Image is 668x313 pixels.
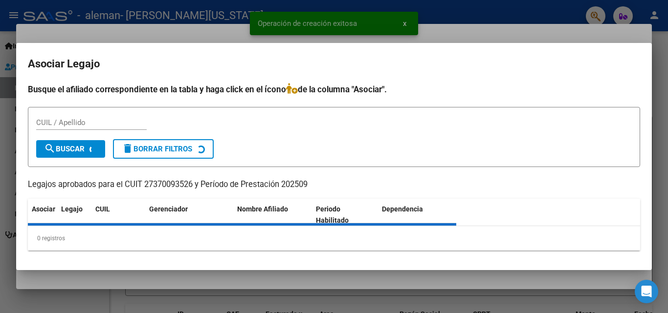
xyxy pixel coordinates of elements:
[28,179,640,191] p: Legajos aprobados para el CUIT 27370093526 y Período de Prestación 202509
[57,199,91,231] datatable-header-cell: Legajo
[312,199,378,231] datatable-header-cell: Periodo Habilitado
[113,139,214,159] button: Borrar Filtros
[36,140,105,158] button: Buscar
[237,205,288,213] span: Nombre Afiliado
[635,280,658,303] div: Open Intercom Messenger
[316,205,349,224] span: Periodo Habilitado
[28,55,640,73] h2: Asociar Legajo
[44,143,56,154] mat-icon: search
[122,143,134,154] mat-icon: delete
[28,226,640,250] div: 0 registros
[91,199,145,231] datatable-header-cell: CUIL
[122,145,192,153] span: Borrar Filtros
[149,205,188,213] span: Gerenciador
[95,205,110,213] span: CUIL
[378,199,457,231] datatable-header-cell: Dependencia
[32,205,55,213] span: Asociar
[145,199,233,231] datatable-header-cell: Gerenciador
[382,205,423,213] span: Dependencia
[61,205,83,213] span: Legajo
[233,199,312,231] datatable-header-cell: Nombre Afiliado
[28,199,57,231] datatable-header-cell: Asociar
[44,145,85,153] span: Buscar
[28,83,640,96] h4: Busque el afiliado correspondiente en la tabla y haga click en el ícono de la columna "Asociar".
